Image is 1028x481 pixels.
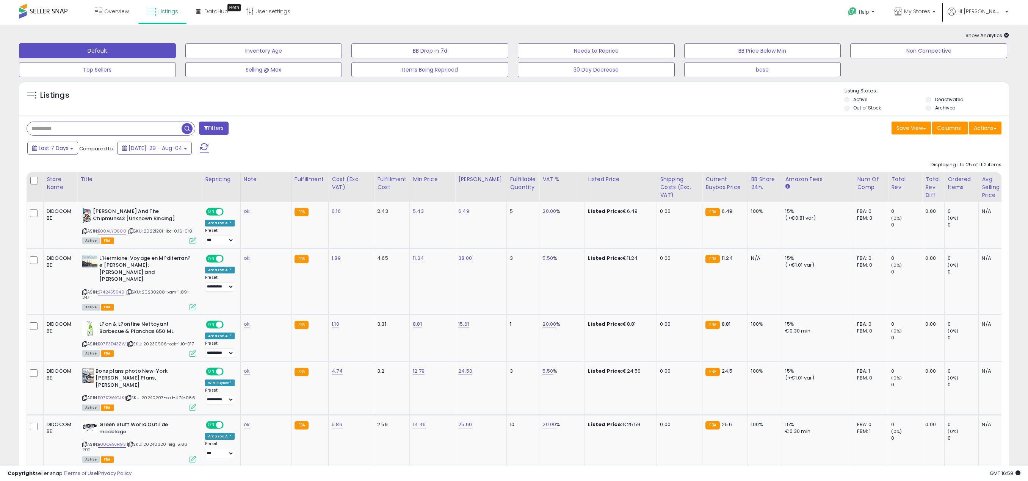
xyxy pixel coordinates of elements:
a: 25.60 [458,421,472,428]
div: 0 [891,208,922,215]
button: BB Price Below Min [684,43,841,58]
button: Save View [892,122,931,134]
div: N/A [982,368,1007,375]
span: OFF [223,209,235,215]
span: | SKU: 20221201-lbc-0.16-010 [127,228,192,234]
span: FBA [101,237,114,244]
div: Current Buybox Price [705,175,744,191]
span: FBA [101,404,114,411]
small: FBA [295,368,309,376]
img: 513oeEzZWcL._SL40_.jpg [82,368,94,383]
span: OFF [223,368,235,375]
div: Preset: [205,228,235,245]
button: 30 Day Decrease [518,62,675,77]
small: FBA [705,321,719,329]
div: Fulfillment Cost [377,175,406,191]
img: 41-59fKcnmL._SL40_.jpg [82,321,97,336]
div: (+€1.01 var) [785,262,848,269]
div: 0 [891,321,922,328]
div: 0.00 [660,255,696,262]
div: 0 [948,255,978,262]
span: FBA [101,350,114,357]
a: 38.00 [458,255,472,262]
a: ok [244,320,250,328]
small: FBA [705,368,719,376]
div: 0 [948,222,978,228]
a: 14.46 [413,421,426,428]
a: 0.16 [332,208,341,215]
div: % [542,368,579,375]
div: Amazon AI * [205,267,235,273]
span: All listings currently available for purchase on Amazon [82,404,100,411]
span: Help [859,9,869,15]
div: 0 [948,421,978,428]
div: ASIN: [82,255,196,309]
a: 2742455949 [98,289,124,295]
span: OFF [223,422,235,428]
span: 24.5 [722,367,733,375]
small: FBA [295,255,309,263]
div: Preset: [205,388,235,405]
div: Min Price [413,175,452,183]
div: 15% [785,321,848,328]
div: 15% [785,208,848,215]
a: 4.74 [332,367,343,375]
label: Deactivated [935,96,964,103]
div: Fulfillment [295,175,325,183]
small: FBA [705,208,719,216]
div: DIDOCOM BE [47,321,71,334]
a: 5.50 [542,255,553,262]
div: €24.50 [588,368,651,375]
small: FBA [295,321,309,329]
span: My Stores [904,8,930,15]
div: Total Rev. [891,175,919,191]
div: Shipping Costs (Exc. VAT) [660,175,699,199]
div: ASIN: [82,321,196,356]
div: FBA: 1 [857,368,882,375]
b: Listed Price: [588,421,622,428]
span: Hi [PERSON_NAME] [957,8,1003,15]
span: OFF [223,322,235,328]
small: FBA [705,255,719,263]
span: ON [207,322,216,328]
span: [DATE]-29 - Aug-04 [128,144,182,152]
span: Compared to: [79,145,114,152]
strong: Copyright [8,470,35,477]
div: €6.49 [588,208,651,215]
div: 100% [751,321,776,328]
div: 5 [510,208,533,215]
div: 0.00 [925,421,939,428]
div: 0 [891,368,922,375]
button: Actions [969,122,1001,134]
small: FBA [705,421,719,429]
b: Listed Price: [588,255,622,262]
div: Repricing [205,175,237,183]
a: B00OE9JH9S [98,441,126,448]
span: Overview [104,8,129,15]
a: 15.61 [458,320,469,328]
div: % [542,321,579,328]
div: Preset: [205,441,235,458]
span: Columns [937,124,961,132]
b: L?on & L?ontine Nettoyant Barbecue & Planchas 650 ML [99,321,191,337]
div: €0.30 min [785,428,848,435]
div: 2.59 [377,421,404,428]
small: (0%) [891,262,902,268]
img: 51yHGFGmtbL._SL40_.jpg [82,208,91,223]
img: 51C5RJuwBDL._SL40_.jpg [82,421,97,433]
div: 0 [948,269,978,275]
span: 11.24 [722,255,733,262]
div: Ordered Items [948,175,975,191]
button: base [684,62,841,77]
div: N/A [982,255,1007,262]
small: FBA [295,421,309,429]
div: 0.00 [925,255,939,262]
div: (+€0.81 var) [785,215,848,222]
div: seller snap | | [8,470,132,477]
div: 0 [891,269,922,275]
a: ok [244,208,250,215]
div: 0.00 [925,208,939,215]
div: Tooltip anchor [227,4,241,11]
div: DIDOCOM BE [47,368,71,381]
b: [PERSON_NAME] And The Chipmunks3 [Unknown Binding] [93,208,185,224]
